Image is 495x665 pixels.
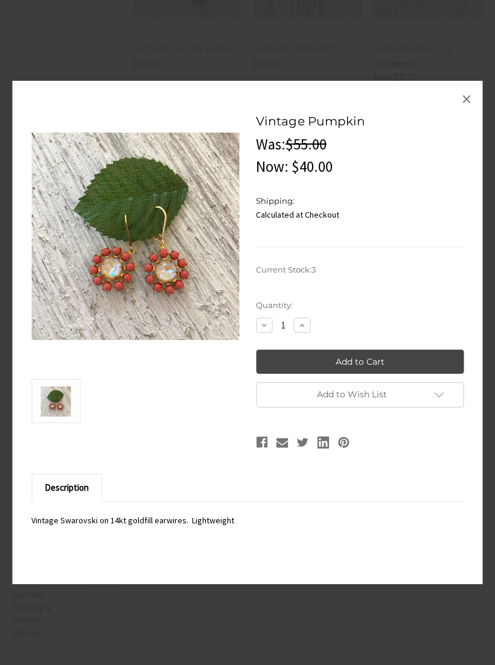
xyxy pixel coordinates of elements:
div: Was: [256,133,464,156]
img: Vintage Pumpkin [41,382,71,422]
a: Description [32,474,101,501]
span: 3 [311,265,316,275]
span: Add to Wish List [317,389,387,400]
h1: Vintage Pumpkin [256,112,464,130]
input: Add to Cart [256,350,464,374]
p: Vintage Swarovski on 14kt goldfill earwires. Lightweight [31,515,464,528]
dd: Calculated at Checkout [256,209,464,222]
img: Vintage Pumpkin [31,133,239,340]
label: Quantity: [256,300,464,312]
a: Close [457,90,476,109]
label: Current Stock: [256,265,464,277]
span: Now: [256,157,289,177]
dt: Shipping: [256,195,461,207]
span: $55.00 [286,134,327,154]
span: $40.00 [292,157,333,177]
a: Add to Wish List [256,382,464,408]
span: × [462,87,471,112]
